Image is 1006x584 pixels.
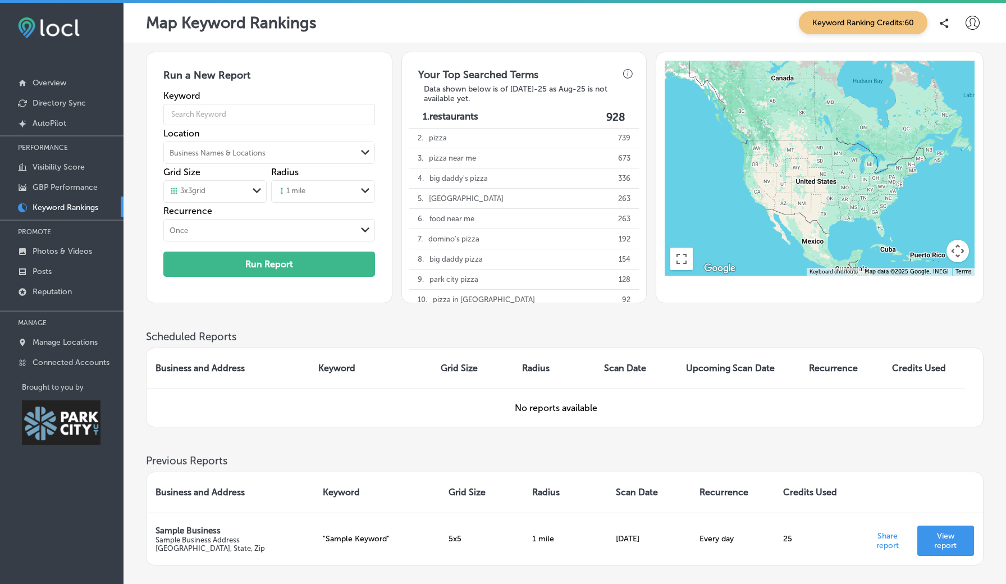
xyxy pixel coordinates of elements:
p: Sample Business Address [GEOGRAPHIC_DATA], State, Zip [156,536,305,553]
th: Grid Size [440,472,523,513]
p: 3 . [418,148,423,168]
p: 673 [618,148,630,168]
td: "Sample Keyword" [314,513,440,565]
img: Google [701,261,738,276]
p: Visibility Score [33,162,85,172]
a: Terms (opens in new tab) [955,268,971,275]
div: 1 mile [277,186,305,197]
p: 336 [618,168,630,188]
th: Recurrence [800,348,883,389]
input: Search Keyword [163,99,375,130]
button: Run Report [163,252,375,277]
th: Keyword [309,348,432,389]
label: Recurrence [163,206,375,216]
p: domino's pizza [428,229,479,249]
div: Once [170,226,188,234]
td: No reports available [147,389,965,427]
p: pizza [429,128,447,148]
p: 128 [619,270,630,289]
td: 25 [774,513,858,565]
button: Toggle fullscreen view [670,248,693,270]
p: 7 . [418,229,423,249]
h3: Your Top Searched Terms [409,60,547,84]
p: AutoPilot [33,118,66,128]
p: 8 . [418,249,424,269]
th: Credits Used [883,348,965,389]
p: 9 . [418,270,424,289]
td: [DATE] [607,513,691,565]
p: 10 . [418,290,427,309]
p: 6 . [418,209,424,229]
p: Share report [867,528,908,550]
p: Photos & Videos [33,247,92,256]
p: 739 [618,128,630,148]
p: Posts [33,267,52,276]
p: 92 [622,290,630,309]
p: Directory Sync [33,98,86,108]
label: 928 [606,111,625,124]
p: pizza near me [429,148,476,168]
label: Location [163,128,375,139]
button: Map camera controls [946,240,969,262]
h3: Scheduled Reports [146,330,984,343]
th: Credits Used [774,472,858,513]
p: 5 . [418,189,423,208]
p: park city pizza [429,270,478,289]
p: 1. restaurants [423,111,478,124]
p: Keyword Rankings [33,203,98,212]
p: food near me [429,209,474,229]
p: big daddy pizza [429,249,483,269]
th: Upcoming Scan Date [677,348,800,389]
h3: Previous Reports [146,454,984,467]
td: 5x5 [440,513,523,565]
td: 1 mile [523,513,607,565]
button: Keyboard shortcuts [810,268,858,276]
h3: Data shown below is of [DATE]-25 as Aug-25 is not available yet. [415,84,633,103]
p: 263 [618,209,630,229]
th: Recurrence [691,472,774,513]
th: Scan Date [607,472,691,513]
div: 3 x 3 grid [170,186,205,197]
p: Map Keyword Rankings [146,13,317,32]
div: Business Names & Locations [170,148,266,157]
th: Radius [513,348,595,389]
span: Keyword Ranking Credits: 60 [799,11,927,34]
p: 192 [619,229,630,249]
p: View report [926,531,965,550]
label: Keyword [163,90,375,101]
p: Brought to you by [22,383,124,391]
th: Keyword [314,472,440,513]
p: Reputation [33,287,72,296]
th: Radius [523,472,607,513]
th: Grid Size [432,348,513,389]
p: 4 . [418,168,424,188]
p: [GEOGRAPHIC_DATA] [429,189,504,208]
p: pizza in [GEOGRAPHIC_DATA] [433,290,535,309]
p: 2 . [418,128,423,148]
span: Map data ©2025 Google, INEGI [865,268,949,275]
p: big daddy's pizza [429,168,488,188]
td: Every day [691,513,774,565]
th: Business and Address [147,472,314,513]
p: 263 [618,189,630,208]
p: GBP Performance [33,182,98,192]
h3: Run a New Report [163,69,375,90]
p: Connected Accounts [33,358,109,367]
label: Radius [271,167,299,177]
a: View report [917,526,974,556]
p: Overview [33,78,66,88]
a: Open this area in Google Maps (opens a new window) [701,261,738,276]
p: 154 [619,249,630,269]
label: Grid Size [163,167,200,177]
img: Park City [22,400,100,445]
th: Scan Date [595,348,677,389]
img: fda3e92497d09a02dc62c9cd864e3231.png [18,17,80,38]
p: Manage Locations [33,337,98,347]
th: Business and Address [147,348,309,389]
p: Sample Business [156,526,305,536]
